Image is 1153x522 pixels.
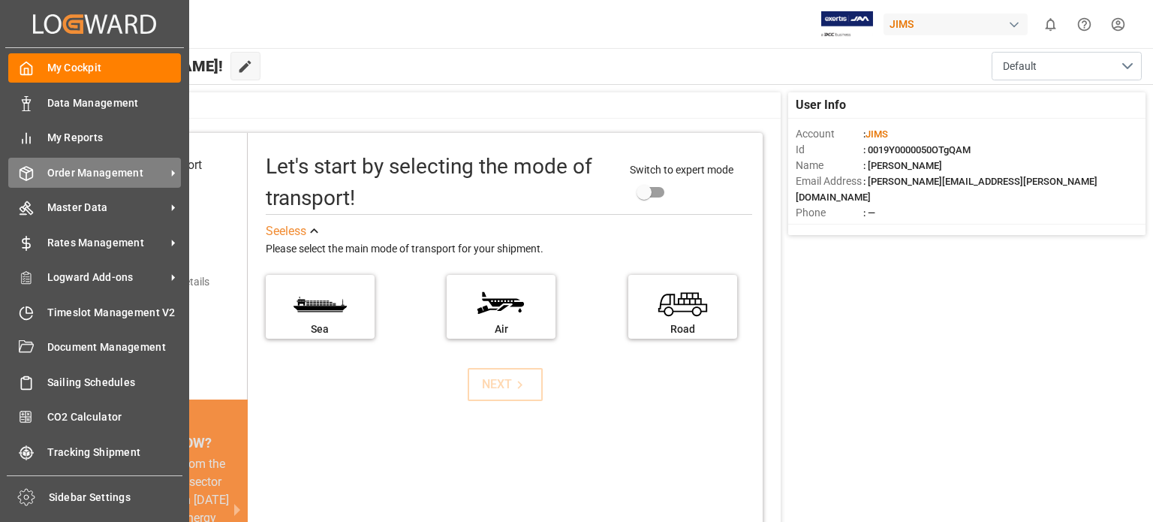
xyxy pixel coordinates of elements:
div: See less [266,222,306,240]
div: Air [454,321,548,337]
span: JIMS [866,128,888,140]
span: Default [1003,59,1037,74]
span: Id [796,142,863,158]
span: Sailing Schedules [47,375,182,391]
span: Switch to expert mode [630,164,733,176]
span: : 0019Y0000050OTgQAM [863,144,971,155]
div: Please select the main mode of transport for your shipment. [266,240,752,258]
span: Name [796,158,863,173]
span: Account Type [796,221,863,237]
button: JIMS [884,10,1034,38]
span: My Cockpit [47,60,182,76]
span: My Reports [47,130,182,146]
span: Document Management [47,339,182,355]
span: Master Data [47,200,166,216]
a: My Cockpit [8,53,181,83]
span: Hello [PERSON_NAME]! [62,52,223,80]
span: User Info [796,96,846,114]
img: Exertis%20JAM%20-%20Email%20Logo.jpg_1722504956.jpg [821,11,873,38]
div: Add shipping details [116,274,209,290]
button: open menu [992,52,1142,80]
button: NEXT [468,368,543,401]
a: Timeslot Management V2 [8,297,181,327]
div: NEXT [482,376,528,394]
div: Let's start by selecting the mode of transport! [266,151,616,214]
span: Tracking Shipment [47,445,182,460]
span: : Shipper [863,223,901,234]
button: show 0 new notifications [1034,8,1067,41]
a: Data Management [8,88,181,117]
span: Account [796,126,863,142]
span: Order Management [47,165,166,181]
span: CO2 Calculator [47,409,182,425]
span: Timeslot Management V2 [47,305,182,321]
span: Email Address [796,173,863,189]
a: Sailing Schedules [8,367,181,397]
span: : [PERSON_NAME][EMAIL_ADDRESS][PERSON_NAME][DOMAIN_NAME] [796,176,1097,203]
div: Sea [273,321,367,337]
span: Phone [796,205,863,221]
span: Sidebar Settings [49,490,183,505]
a: My Reports [8,123,181,152]
a: Document Management [8,333,181,362]
span: Rates Management [47,235,166,251]
span: : [PERSON_NAME] [863,160,942,171]
div: Road [636,321,730,337]
span: : [863,128,888,140]
span: Data Management [47,95,182,111]
span: Logward Add-ons [47,270,166,285]
span: : — [863,207,875,219]
a: Tracking Shipment [8,437,181,466]
div: JIMS [884,14,1028,35]
button: Help Center [1067,8,1101,41]
a: CO2 Calculator [8,403,181,432]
